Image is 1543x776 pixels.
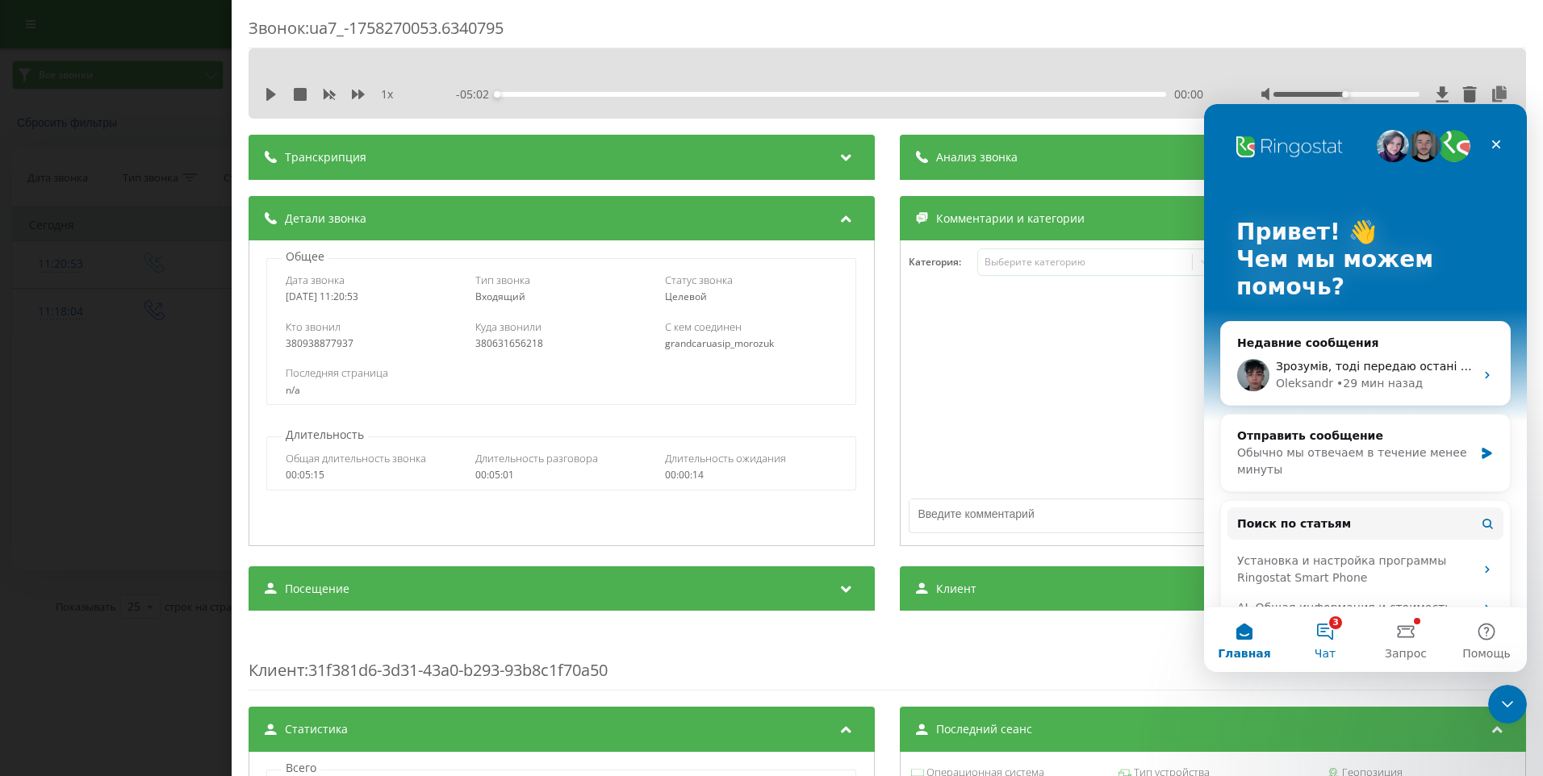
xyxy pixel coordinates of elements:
span: Статус звонка [665,273,733,287]
span: Входящий [475,290,525,303]
button: Чат [81,503,161,568]
p: Общее [282,248,328,265]
div: 380938877937 [286,338,458,349]
span: Клиент [249,659,304,681]
span: 1 x [381,86,393,102]
span: Чат [111,544,132,555]
span: Транскрипция [285,149,366,165]
span: Кто звонил [286,319,341,334]
span: Поиск по статьям [33,411,147,428]
span: Последний сеанс [936,721,1032,737]
div: Accessibility label [494,91,500,98]
span: Тип звонка [475,273,530,287]
div: Oleksandr [72,271,129,288]
div: 00:00:14 [665,469,838,481]
span: - 05:02 [456,86,497,102]
span: Длительность разговора [475,451,598,465]
p: Всего [282,760,320,776]
div: Accessibility label [1342,91,1349,98]
div: grandcaruasip_morozuk [665,338,838,349]
span: Детали звонка [285,211,366,227]
div: : 31f381d6-3d31-43a0-b293-93b8c1f70a50 [249,627,1526,690]
span: Посещение [285,581,349,597]
iframe: Intercom live chat [1488,685,1527,724]
div: Отправить сообщениеОбычно мы отвечаем в течение менее минуты [16,310,307,388]
span: С кем соединен [665,319,742,334]
div: AI. Общая информация и стоимость [33,495,270,512]
span: 00:00 [1174,86,1203,102]
div: 00:05:01 [475,469,648,481]
div: [DATE] 11:20:53 [286,291,458,302]
button: Помощь [242,503,323,568]
span: Общая длительность звонка [286,451,426,465]
span: Комментарии и категории [936,211,1085,227]
span: Запрос [181,544,223,555]
div: 380631656218 [475,338,648,349]
span: Целевой [665,290,707,303]
div: Отправить сообщение [33,323,270,340]
div: Установка и настройка программы Ringostat Smart Phone [23,442,299,489]
span: Анализ звонка [936,149,1018,165]
span: Главная [14,544,67,555]
p: Длительность [282,427,368,443]
div: 00:05:15 [286,469,458,481]
span: Дата звонка [286,273,345,287]
span: Длительность ожидания [665,451,786,465]
h4: Категория : [909,257,977,268]
div: Звонок : ua7_-1758270053.6340795 [249,17,1526,48]
button: Запрос [161,503,242,568]
span: Куда звонили [475,319,542,334]
div: AI. Общая информация и стоимость [23,489,299,519]
div: Выберите категорию [985,256,1186,269]
span: Клиент [936,581,976,597]
div: Закрыть [278,26,307,55]
div: • 29 мин назад [132,271,219,288]
div: Установка и настройка программы Ringostat Smart Phone [33,448,270,482]
span: Помощь [258,544,307,555]
div: n/a [286,385,837,396]
div: Обычно мы отвечаем в течение менее минуты [33,340,270,374]
span: Последняя страница [286,365,388,380]
button: Поиск по статьям [23,403,299,436]
span: Зрозумів, тоді передаю остані дзвінки цього менеджера [72,256,412,269]
span: Статистика [285,721,348,737]
iframe: Intercom live chat [1204,104,1527,672]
